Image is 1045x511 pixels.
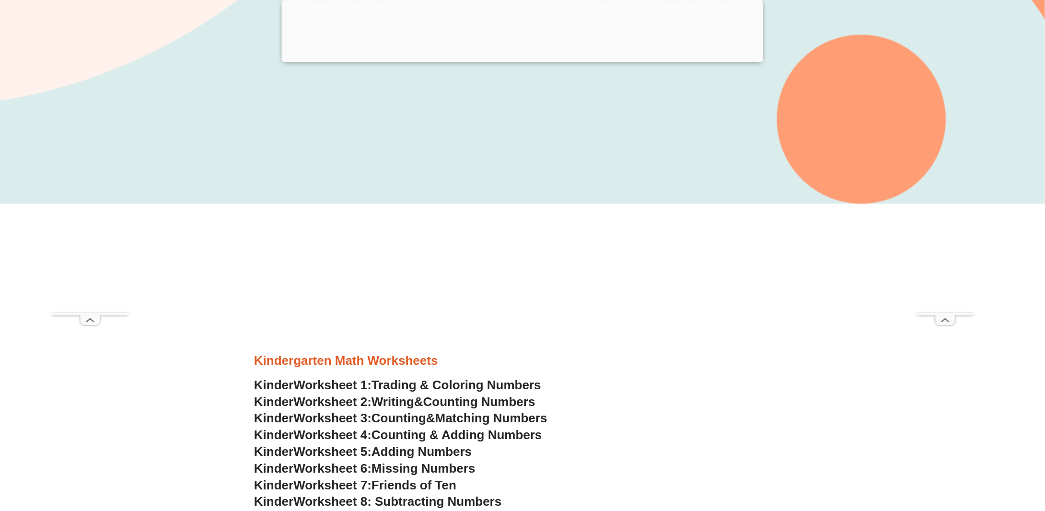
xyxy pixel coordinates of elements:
[293,444,372,459] span: Worksheet 5:
[435,411,547,425] span: Matching Numbers
[254,411,293,425] span: Kinder
[254,428,293,442] span: Kinder
[254,461,293,476] span: Kinder
[254,378,541,392] a: KinderWorksheet 1:Trading & Coloring Numbers
[293,395,372,409] span: Worksheet 2:
[52,25,128,313] iframe: Advertisement
[293,478,372,492] span: Worksheet 7:
[254,461,476,476] a: KinderWorksheet 6:Missing Numbers
[372,395,414,409] span: Writing
[254,395,535,409] a: KinderWorksheet 2:Writing&Counting Numbers
[254,411,547,425] a: KinderWorksheet 3:Counting&Matching Numbers
[254,428,542,442] a: KinderWorksheet 4:Counting & Adding Numbers
[254,444,472,459] a: KinderWorksheet 5:Adding Numbers
[254,395,293,409] span: Kinder
[293,494,501,509] span: Worksheet 8: Subtracting Numbers
[254,494,501,509] a: KinderWorksheet 8: Subtracting Numbers
[293,411,372,425] span: Worksheet 3:
[372,478,456,492] span: Friends of Ten
[254,444,293,459] span: Kinder
[254,218,791,352] iframe: Advertisement
[423,395,535,409] span: Counting Numbers
[917,25,974,313] iframe: Advertisement
[293,461,372,476] span: Worksheet 6:
[372,411,426,425] span: Counting
[372,461,476,476] span: Missing Numbers
[254,478,293,492] span: Kinder
[372,444,472,459] span: Adding Numbers
[885,403,1045,511] iframe: Chat Widget
[293,378,372,392] span: Worksheet 1:
[254,478,456,492] a: KinderWorksheet 7:Friends of Ten
[254,353,791,369] h3: Kindergarten Math Worksheets
[372,428,542,442] span: Counting & Adding Numbers
[254,494,293,509] span: Kinder
[254,378,293,392] span: Kinder
[372,378,541,392] span: Trading & Coloring Numbers
[293,428,372,442] span: Worksheet 4:
[139,33,906,63] h3: Get a detailed overview of your child's performance NOW!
